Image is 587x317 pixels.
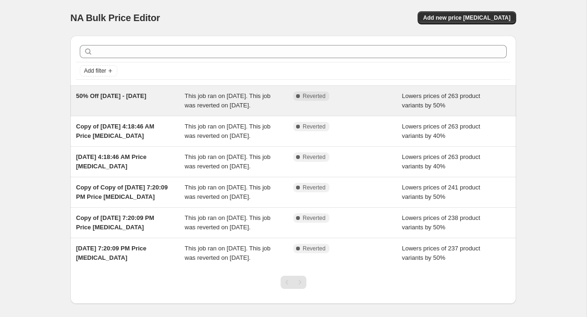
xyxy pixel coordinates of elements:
[76,184,168,200] span: Copy of Copy of [DATE] 7:20:09 PM Price [MEDICAL_DATA]
[303,184,326,191] span: Reverted
[76,153,146,170] span: [DATE] 4:18:46 AM Price [MEDICAL_DATA]
[402,184,480,200] span: Lowers prices of 241 product variants by 50%
[185,153,271,170] span: This job ran on [DATE]. This job was reverted on [DATE].
[80,65,117,76] button: Add filter
[185,92,271,109] span: This job ran on [DATE]. This job was reverted on [DATE].
[76,245,146,261] span: [DATE] 7:20:09 PM Price [MEDICAL_DATA]
[185,245,271,261] span: This job ran on [DATE]. This job was reverted on [DATE].
[402,123,480,139] span: Lowers prices of 263 product variants by 40%
[76,214,154,231] span: Copy of [DATE] 7:20:09 PM Price [MEDICAL_DATA]
[402,153,480,170] span: Lowers prices of 263 product variants by 40%
[281,276,306,289] nav: Pagination
[303,123,326,130] span: Reverted
[185,214,271,231] span: This job ran on [DATE]. This job was reverted on [DATE].
[76,92,146,99] span: 50% Off [DATE] - [DATE]
[402,245,480,261] span: Lowers prices of 237 product variants by 50%
[402,214,480,231] span: Lowers prices of 238 product variants by 50%
[70,13,160,23] span: NA Bulk Price Editor
[303,92,326,100] span: Reverted
[423,14,511,22] span: Add new price [MEDICAL_DATA]
[185,123,271,139] span: This job ran on [DATE]. This job was reverted on [DATE].
[185,184,271,200] span: This job ran on [DATE]. This job was reverted on [DATE].
[303,245,326,252] span: Reverted
[84,67,106,75] span: Add filter
[76,123,154,139] span: Copy of [DATE] 4:18:46 AM Price [MEDICAL_DATA]
[418,11,516,24] button: Add new price [MEDICAL_DATA]
[303,153,326,161] span: Reverted
[303,214,326,222] span: Reverted
[402,92,480,109] span: Lowers prices of 263 product variants by 50%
